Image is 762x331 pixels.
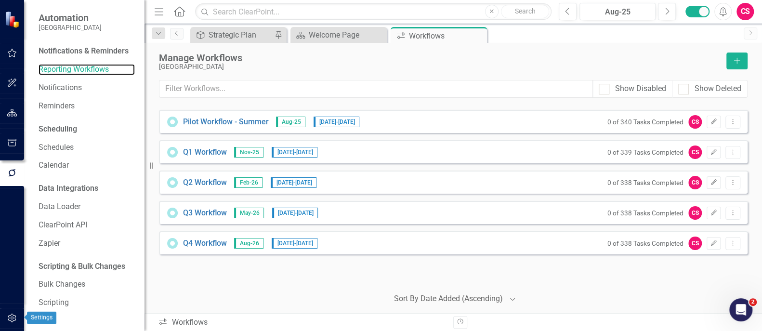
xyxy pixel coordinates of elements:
span: [DATE] - [DATE] [272,147,317,158]
a: Notifications [39,82,135,93]
div: CS [688,115,702,129]
iframe: Intercom live chat [729,298,752,321]
button: CS [736,3,754,20]
div: CS [688,176,702,189]
button: Search [501,5,549,18]
small: 0 of 340 Tasks Completed [607,118,683,126]
span: [DATE] - [DATE] [272,208,318,218]
span: Feb-26 [234,177,263,188]
div: Scheduling [39,124,77,135]
a: Calendar [39,160,135,171]
small: 0 of 338 Tasks Completed [607,209,683,217]
div: Workflows [409,30,485,42]
span: May-26 [234,208,264,218]
div: CS [688,146,702,159]
input: Search ClearPoint... [195,3,552,20]
small: [GEOGRAPHIC_DATA] [39,24,102,31]
a: Q4 Workflow [183,238,227,249]
a: Zapier [39,238,135,249]
div: Aug-25 [583,6,652,18]
div: Settings [27,312,56,324]
div: CS [688,206,702,220]
a: Data Loader [39,201,135,212]
a: Welcome Page [293,29,384,41]
a: Reminders [39,101,135,112]
div: Welcome Page [309,29,384,41]
div: Show Disabled [615,83,666,94]
small: 0 of 338 Tasks Completed [607,239,683,247]
span: Aug-25 [276,117,305,127]
div: Show Deleted [695,83,741,94]
a: ClearPoint API [39,220,135,231]
span: [DATE] - [DATE] [314,117,359,127]
span: [DATE] - [DATE] [271,177,316,188]
div: Manage Workflows [159,53,722,63]
img: ClearPoint Strategy [5,11,22,28]
a: Strategic Plan [193,29,272,41]
span: Nov-25 [234,147,263,158]
a: Bulk Changes [39,279,135,290]
span: Search [514,7,535,15]
a: Schedules [39,142,135,153]
input: Filter Workflows... [159,80,593,98]
a: Reporting Workflows [39,64,135,75]
button: Aug-25 [579,3,656,20]
a: Q2 Workflow [183,177,227,188]
div: Workflows [158,317,446,328]
span: 2 [749,298,757,306]
div: Data Integrations [39,183,98,194]
a: Q1 Workflow [183,147,227,158]
small: 0 of 339 Tasks Completed [607,148,683,156]
div: Strategic Plan [209,29,272,41]
small: 0 of 338 Tasks Completed [607,179,683,186]
div: [GEOGRAPHIC_DATA] [159,63,722,70]
a: Q3 Workflow [183,208,227,219]
span: Aug-26 [234,238,263,249]
a: Pilot Workflow - Summer [183,117,269,128]
div: Scripting & Bulk Changes [39,261,125,272]
a: Scripting [39,297,135,308]
span: Automation [39,12,102,24]
div: Notifications & Reminders [39,46,129,57]
div: CS [688,237,702,250]
span: [DATE] - [DATE] [272,238,317,249]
